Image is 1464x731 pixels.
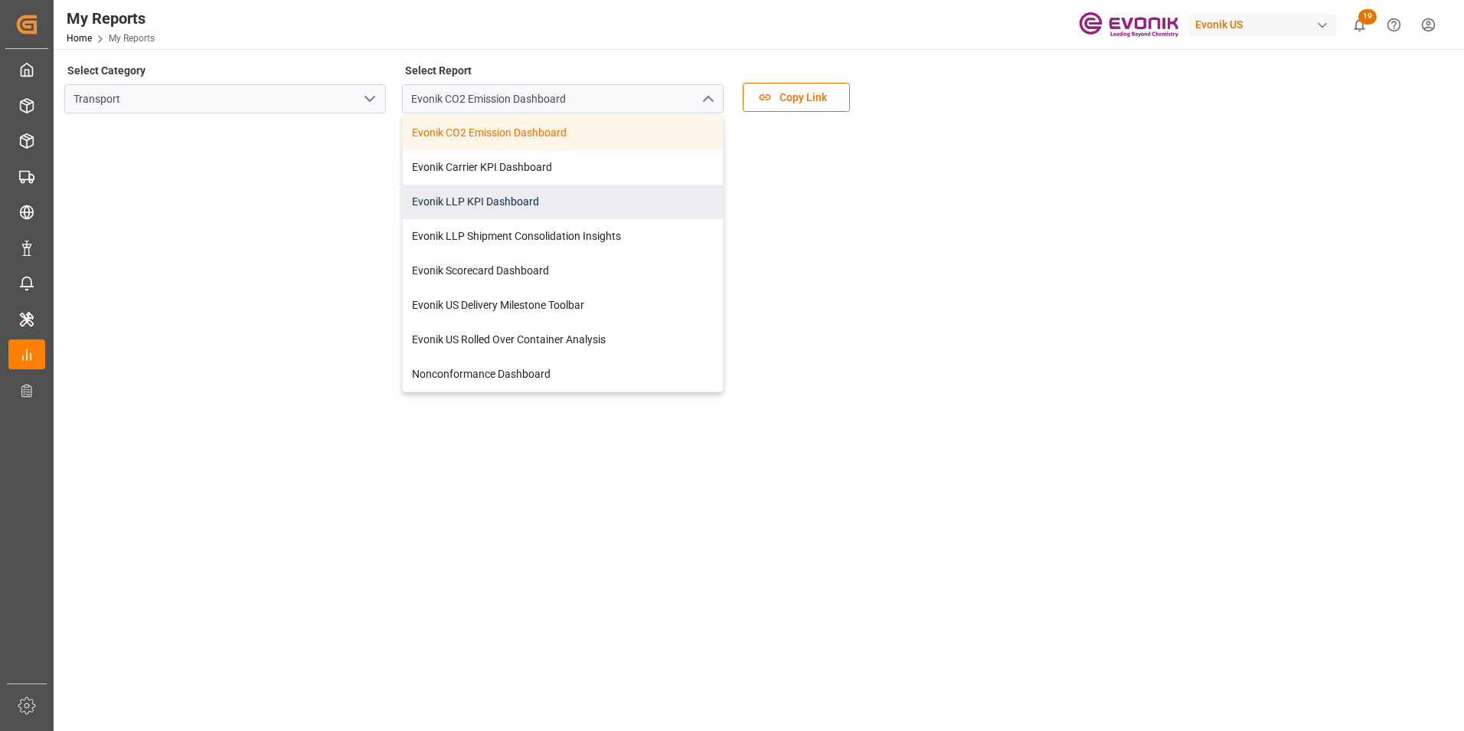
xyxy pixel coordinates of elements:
div: Evonik LLP Shipment Consolidation Insights [403,219,723,254]
label: Select Category [64,60,148,81]
button: Copy Link [743,83,850,112]
div: Evonik US Rolled Over Container Analysis [403,323,723,357]
button: close menu [695,87,718,111]
span: Copy Link [772,90,835,106]
button: show 19 new notifications [1342,8,1377,42]
img: Evonik-brand-mark-Deep-Purple-RGB.jpeg_1700498283.jpeg [1079,11,1178,38]
input: Type to search/select [64,84,386,113]
button: open menu [358,87,381,111]
div: Evonik CO2 Emission Dashboard [403,116,723,150]
div: Nonconformance Dashboard [403,357,723,392]
div: My Reports [67,7,155,30]
div: Evonik Scorecard Dashboard [403,254,723,288]
span: 19 [1358,9,1377,25]
button: Help Center [1377,8,1411,42]
button: Evonik US [1189,10,1342,39]
div: Evonik LLP KPI Dashboard [403,185,723,219]
a: Home [67,33,92,44]
input: Type to search/select [402,84,724,113]
label: Select Report [402,60,474,81]
div: Evonik US [1189,14,1336,36]
div: Evonik Carrier KPI Dashboard [403,150,723,185]
div: Evonik US Delivery Milestone Toolbar [403,288,723,323]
